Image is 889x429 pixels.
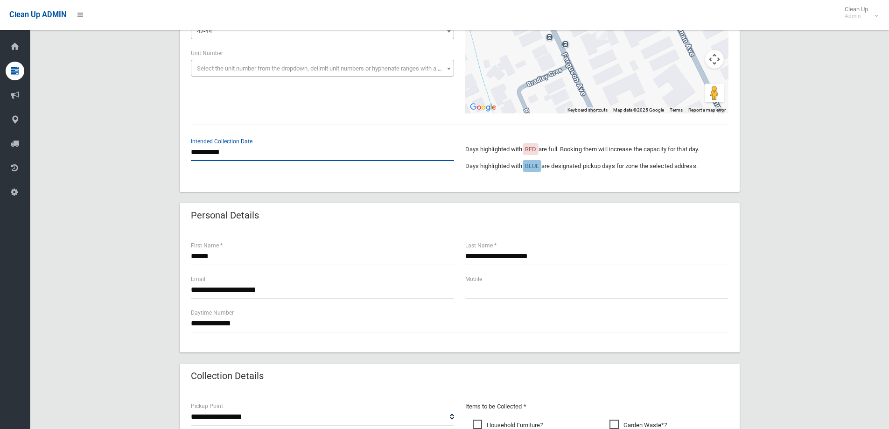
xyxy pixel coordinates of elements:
span: 42-44 [191,22,454,39]
span: BLUE [525,162,539,169]
img: Google [468,101,498,113]
span: RED [525,146,536,153]
a: Terms [670,107,683,113]
button: Drag Pegman onto the map to open Street View [705,84,724,102]
a: Report a map error [688,107,726,113]
span: 42-44 [193,25,452,38]
p: Days highlighted with are designated pickup days for zone the selected address. [465,161,728,172]
header: Collection Details [180,367,275,385]
button: Map camera controls [705,50,724,69]
p: Days highlighted with are full. Booking them will increase the capacity for that day. [465,144,728,155]
div: 42-44 Ferguson Avenue, WILEY PARK NSW 2195 [596,24,608,40]
span: Map data ©2025 Google [613,107,664,113]
p: Items to be Collected * [465,401,728,412]
small: Admin [845,13,868,20]
span: Select the unit number from the dropdown, delimit unit numbers or hyphenate ranges with a comma [197,65,458,72]
span: 42-44 [197,28,212,35]
span: Clean Up [840,6,877,20]
a: Open this area in Google Maps (opens a new window) [468,101,498,113]
button: Keyboard shortcuts [567,107,608,113]
span: Clean Up ADMIN [9,10,66,19]
header: Personal Details [180,206,270,225]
